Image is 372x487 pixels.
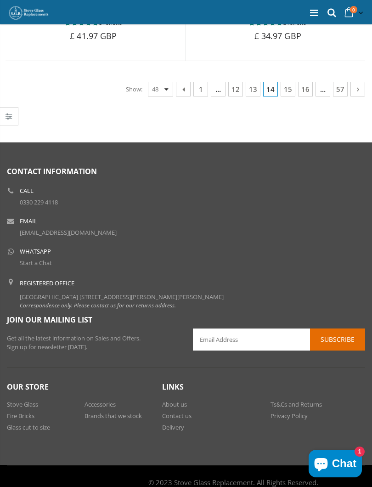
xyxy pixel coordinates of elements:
a: 15 [281,82,295,96]
span: Our Store [7,382,49,392]
a: [EMAIL_ADDRESS][DOMAIN_NAME] [20,228,117,237]
a: 12 [228,82,243,96]
a: Menu [310,6,318,19]
a: 16 [298,82,313,96]
a: Stove Glass [7,400,38,408]
span: £ 34.97 GBP [254,30,301,41]
span: … [211,82,225,96]
a: Accessories [85,400,116,408]
b: Call [20,188,34,194]
a: Glass cut to size [7,423,50,431]
a: 0330 229 4118 [20,198,58,206]
inbox-online-store-chat: Shopify online store chat [306,450,365,480]
a: Fire Bricks [7,412,34,420]
b: WhatsApp [20,249,51,255]
p: Get all the latest information on Sales and Offers. Sign up for newsletter [DATE]. [7,334,179,352]
a: Ts&Cs and Returns [271,400,322,408]
span: Show: [126,82,142,96]
span: 14 [263,82,278,96]
span: Contact Information [7,166,97,176]
a: 13 [246,82,260,96]
b: Email [20,218,37,224]
button: Subscribe [310,328,365,351]
a: 1 [193,82,208,96]
b: Registered Office [20,279,74,287]
input: Email Address [193,328,365,351]
span: Join our mailing list [7,315,92,325]
em: Correspondence only. Please contact us for our returns address. [20,301,176,309]
a: Contact us [162,412,192,420]
a: 0 [342,4,365,22]
a: Start a Chat [20,259,52,267]
span: 0 [350,6,357,13]
a: Privacy Policy [271,412,308,420]
span: Links [162,382,184,392]
a: 57 [333,82,348,96]
a: Delivery [162,423,184,431]
a: About us [162,400,187,408]
span: £ 41.97 GBP [70,30,117,41]
div: [GEOGRAPHIC_DATA] [STREET_ADDRESS][PERSON_NAME][PERSON_NAME] [20,279,224,310]
a: Brands that we stock [85,412,142,420]
span: … [316,82,330,96]
img: Stove Glass Replacement [8,6,50,20]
